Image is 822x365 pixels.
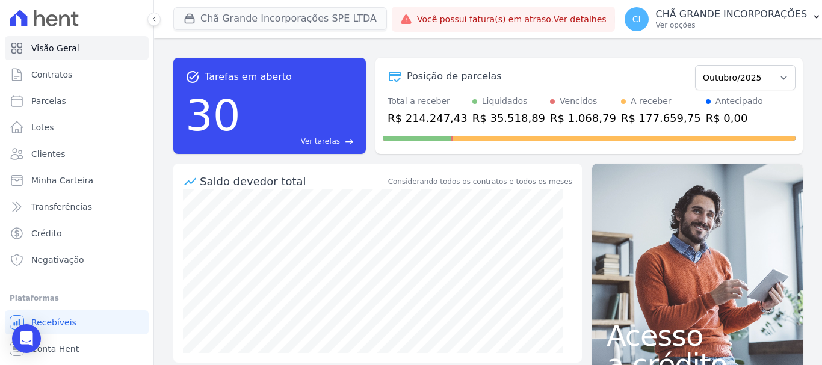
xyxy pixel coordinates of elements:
[656,8,808,20] p: CHÃ GRANDE INCORPORAÇÕES
[482,95,528,108] div: Liquidados
[5,36,149,60] a: Visão Geral
[5,115,149,140] a: Lotes
[31,343,79,355] span: Conta Hent
[5,337,149,361] a: Conta Hent
[5,168,149,192] a: Minha Carteira
[173,7,387,30] button: Chã Grande Incorporações SPE LTDA
[5,142,149,166] a: Clientes
[31,316,76,328] span: Recebíveis
[5,89,149,113] a: Parcelas
[31,174,93,186] span: Minha Carteira
[31,95,66,107] span: Parcelas
[706,110,763,126] div: R$ 0,00
[5,221,149,245] a: Crédito
[31,227,62,239] span: Crédito
[407,69,502,84] div: Posição de parcelas
[5,195,149,219] a: Transferências
[5,248,149,272] a: Negativação
[417,13,607,26] span: Você possui fatura(s) em atraso.
[388,110,468,126] div: R$ 214.247,43
[715,95,763,108] div: Antecipado
[560,95,597,108] div: Vencidos
[31,121,54,133] span: Lotes
[388,95,468,108] div: Total a receber
[388,176,572,187] div: Considerando todos os contratos e todos os meses
[5,310,149,334] a: Recebíveis
[301,136,340,147] span: Ver tarefas
[10,291,144,305] div: Plataformas
[607,321,788,350] span: Acesso
[246,136,354,147] a: Ver tarefas east
[31,148,65,160] span: Clientes
[656,20,808,30] p: Ver opções
[621,110,701,126] div: R$ 177.659,75
[550,110,616,126] div: R$ 1.068,79
[12,324,41,353] div: Open Intercom Messenger
[185,70,200,84] span: task_alt
[185,84,241,147] div: 30
[554,14,607,24] a: Ver detalhes
[632,15,641,23] span: CI
[631,95,672,108] div: A receber
[31,254,84,266] span: Negativação
[31,69,72,81] span: Contratos
[200,173,386,189] div: Saldo devedor total
[31,42,79,54] span: Visão Geral
[5,63,149,87] a: Contratos
[472,110,545,126] div: R$ 35.518,89
[205,70,292,84] span: Tarefas em aberto
[345,137,354,146] span: east
[31,201,92,213] span: Transferências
